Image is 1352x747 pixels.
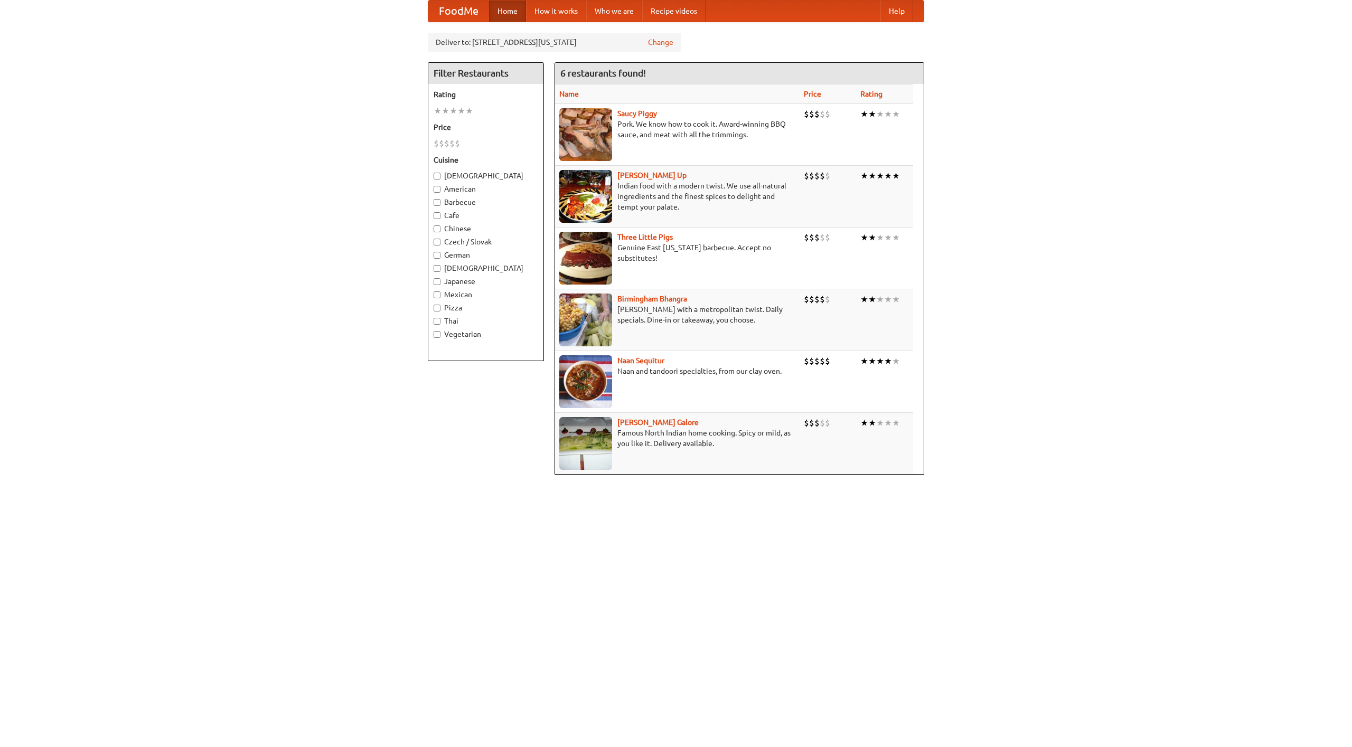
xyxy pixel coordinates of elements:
[434,278,440,285] input: Japanese
[434,212,440,219] input: Cafe
[814,232,820,243] li: $
[804,232,809,243] li: $
[434,316,538,326] label: Thai
[434,239,440,245] input: Czech / Slovak
[814,417,820,429] li: $
[434,105,442,117] li: ★
[559,181,795,212] p: Indian food with a modern twist. We use all-natural ingredients and the finest spices to delight ...
[434,225,440,232] input: Chinese
[868,294,876,305] li: ★
[434,305,440,311] input: Pizza
[560,68,646,78] ng-pluralize: 6 restaurants found!
[434,173,440,179] input: [DEMOGRAPHIC_DATA]
[434,210,538,221] label: Cafe
[868,232,876,243] li: ★
[868,355,876,367] li: ★
[814,294,820,305] li: $
[809,108,814,120] li: $
[860,90,882,98] a: Rating
[892,417,900,429] li: ★
[455,138,460,149] li: $
[876,232,884,243] li: ★
[434,302,538,313] label: Pizza
[814,355,820,367] li: $
[892,232,900,243] li: ★
[439,138,444,149] li: $
[559,108,612,161] img: saucy.jpg
[884,170,892,182] li: ★
[559,355,612,408] img: naansequitur.jpg
[434,138,439,149] li: $
[617,356,664,365] a: Naan Sequitur
[526,1,586,22] a: How it works
[617,295,687,303] a: Birmingham Bhangra
[820,108,825,120] li: $
[809,294,814,305] li: $
[820,355,825,367] li: $
[642,1,706,22] a: Recipe videos
[820,170,825,182] li: $
[860,355,868,367] li: ★
[559,294,612,346] img: bhangra.jpg
[860,417,868,429] li: ★
[434,276,538,287] label: Japanese
[809,170,814,182] li: $
[559,428,795,449] p: Famous North Indian home cooking. Spicy or mild, as you like it. Delivery available.
[804,417,809,429] li: $
[892,170,900,182] li: ★
[428,1,489,22] a: FoodMe
[617,233,673,241] a: Three Little Pigs
[860,232,868,243] li: ★
[559,242,795,263] p: Genuine East [US_STATE] barbecue. Accept no substitutes!
[434,291,440,298] input: Mexican
[559,417,612,470] img: currygalore.jpg
[559,119,795,140] p: Pork. We know how to cook it. Award-winning BBQ sauce, and meat with all the trimmings.
[876,355,884,367] li: ★
[809,355,814,367] li: $
[434,331,440,338] input: Vegetarian
[428,33,681,52] div: Deliver to: [STREET_ADDRESS][US_STATE]
[860,294,868,305] li: ★
[434,237,538,247] label: Czech / Slovak
[892,355,900,367] li: ★
[489,1,526,22] a: Home
[868,170,876,182] li: ★
[434,89,538,100] h5: Rating
[892,294,900,305] li: ★
[884,232,892,243] li: ★
[868,417,876,429] li: ★
[809,232,814,243] li: $
[648,37,673,48] a: Change
[465,105,473,117] li: ★
[876,170,884,182] li: ★
[825,294,830,305] li: $
[884,294,892,305] li: ★
[617,171,687,179] a: [PERSON_NAME] Up
[825,108,830,120] li: $
[434,199,440,206] input: Barbecue
[428,63,543,84] h4: Filter Restaurants
[444,138,449,149] li: $
[617,418,699,427] a: [PERSON_NAME] Galore
[559,170,612,223] img: curryup.jpg
[820,417,825,429] li: $
[434,171,538,181] label: [DEMOGRAPHIC_DATA]
[559,366,795,376] p: Naan and tandoori specialties, from our clay oven.
[884,108,892,120] li: ★
[892,108,900,120] li: ★
[434,155,538,165] h5: Cuisine
[804,90,821,98] a: Price
[586,1,642,22] a: Who we are
[804,108,809,120] li: $
[814,108,820,120] li: $
[449,138,455,149] li: $
[876,417,884,429] li: ★
[860,108,868,120] li: ★
[825,232,830,243] li: $
[434,263,538,273] label: [DEMOGRAPHIC_DATA]
[457,105,465,117] li: ★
